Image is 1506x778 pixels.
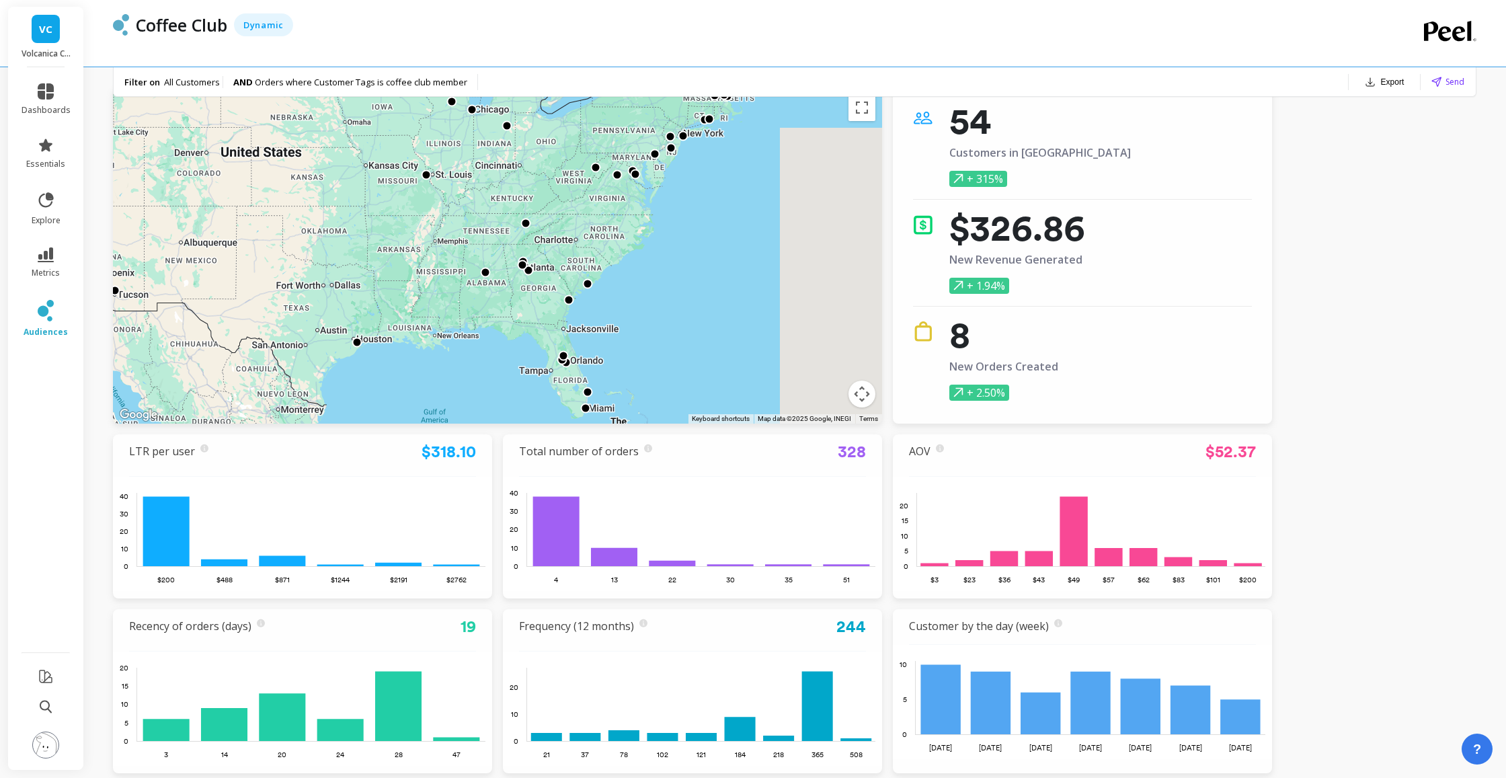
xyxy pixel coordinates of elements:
strong: AND [233,76,255,88]
div: Dynamic [234,13,293,36]
img: icon [913,321,933,342]
button: Send [1431,75,1464,88]
p: 8 [949,321,1058,348]
a: Frequency (12 months) [519,619,634,633]
button: Toggle fullscreen view [848,94,875,121]
p: + 315% [949,171,1007,187]
a: Open this area in Google Maps (opens a new window) [116,406,161,424]
span: Map data ©2025 Google, INEGI [758,415,851,422]
span: ? [1473,740,1481,758]
span: dashboards [22,105,71,116]
button: Export [1359,73,1410,91]
a: 244 [836,617,866,636]
a: Total number of orders [519,444,639,459]
p: 54 [949,108,1131,134]
p: Volcanica Coffee [22,48,71,59]
p: + 1.94% [949,278,1009,294]
span: audiences [24,327,68,338]
span: All Customers [164,76,220,88]
img: Google [116,406,161,424]
a: $318.10 [422,442,476,461]
button: Map camera controls [848,381,875,407]
img: header icon [113,14,129,36]
span: VC [39,22,52,37]
p: Coffee Club [136,13,227,36]
img: icon [913,215,933,235]
p: Filter on [124,76,160,88]
p: New Revenue Generated [949,254,1085,266]
a: $52.37 [1205,442,1256,461]
p: Customers in [GEOGRAPHIC_DATA] [949,147,1131,159]
a: Terms [859,415,878,422]
a: Recency of orders (days) [129,619,251,633]
span: Send [1445,75,1464,88]
span: essentials [26,159,65,169]
span: explore [32,215,61,226]
a: LTR per user [129,444,195,459]
img: icon [913,108,933,128]
p: $326.86 [949,215,1085,241]
button: ? [1462,734,1493,765]
p: + 2.50% [949,385,1009,401]
button: Keyboard shortcuts [692,414,750,424]
span: metrics [32,268,60,278]
a: Customer by the day (week) [909,619,1049,633]
img: profile picture [32,732,59,758]
p: New Orders Created [949,360,1058,373]
a: AOV [909,444,930,459]
span: Orders where Customer Tags is coffee club member [255,76,467,88]
a: 19 [461,617,476,636]
a: 328 [838,442,866,461]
